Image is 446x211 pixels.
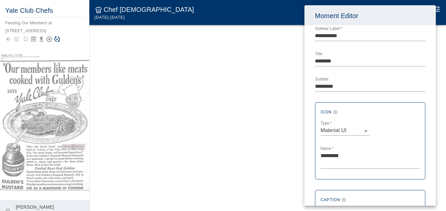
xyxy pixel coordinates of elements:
div: Material UI [321,126,370,136]
label: Name [321,146,334,152]
span: Icon [321,110,332,114]
label: Type [321,121,332,126]
h6: Moment Editor [315,11,425,21]
label: Sidebar Label [315,26,342,32]
label: Title [315,51,323,57]
button: Remove Icon [332,108,339,116]
label: Subtitle [315,77,328,82]
button: Remove Caption [340,196,347,203]
span: Caption [321,198,340,202]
